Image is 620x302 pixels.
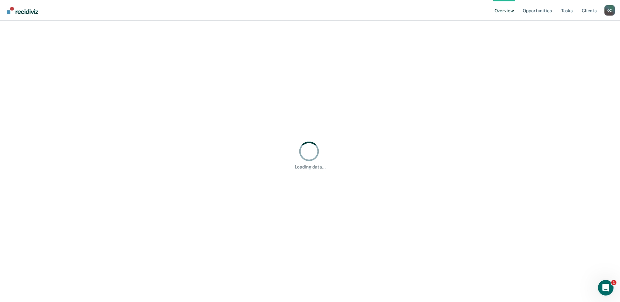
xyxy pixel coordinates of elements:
[611,280,616,285] span: 1
[604,5,615,16] div: O C
[7,7,38,14] img: Recidiviz
[295,164,326,170] div: Loading data...
[604,5,615,16] button: Profile dropdown button
[598,280,614,296] iframe: Intercom live chat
